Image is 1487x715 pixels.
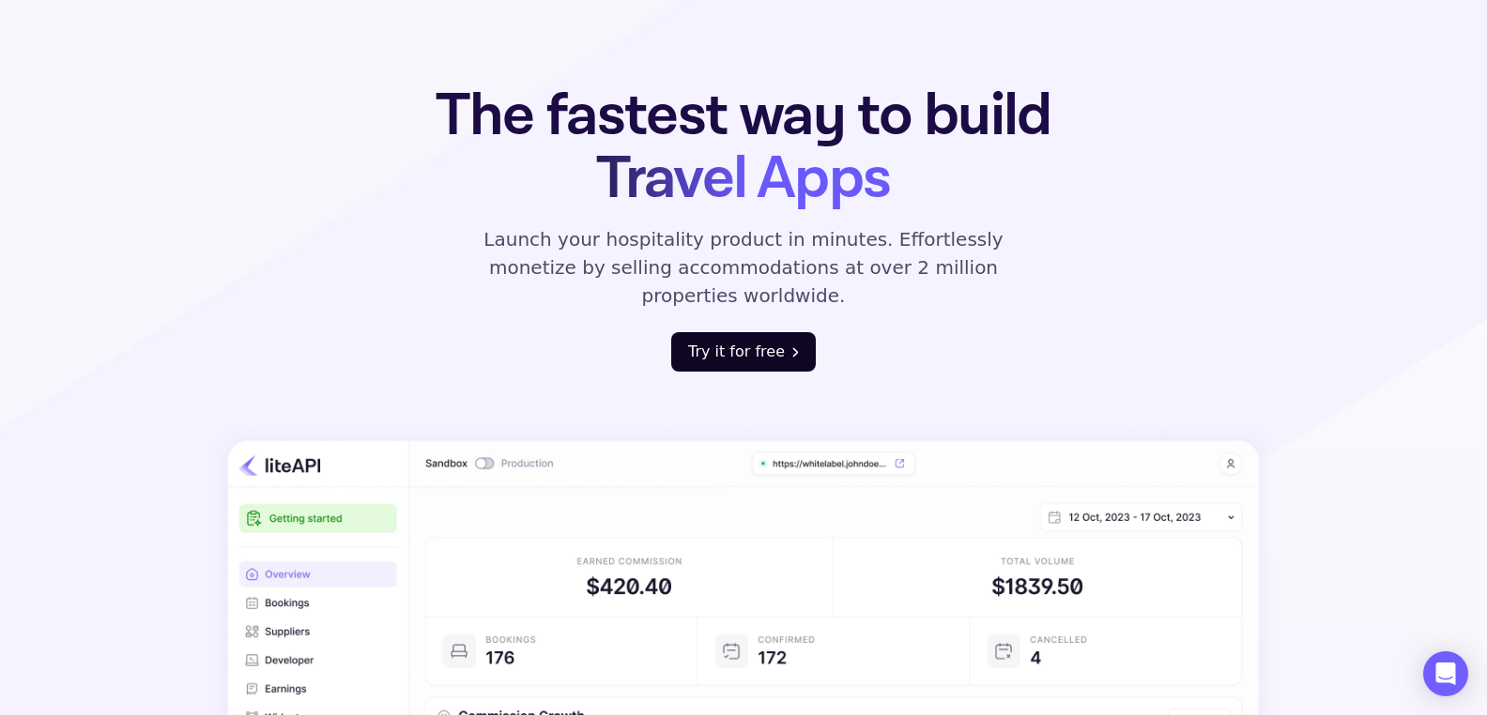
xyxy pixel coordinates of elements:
[596,140,890,218] span: Travel Apps
[671,332,816,372] button: Try it for free
[462,225,1025,310] p: Launch your hospitality product in minutes. Effortlessly monetize by selling accommodations at ov...
[671,332,816,372] a: register
[376,84,1111,210] h1: The fastest way to build
[1423,651,1468,696] div: Open Intercom Messenger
